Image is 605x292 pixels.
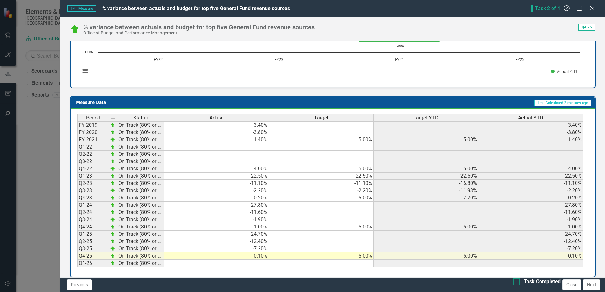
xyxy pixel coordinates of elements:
td: -0.20% [164,194,269,202]
td: Q2-23 [77,180,109,187]
td: -1.00% [478,223,583,231]
td: On Track (80% or higher) [117,158,164,165]
td: 1.40% [164,136,269,143]
td: 0.10% [164,252,269,260]
td: On Track (80% or higher) [117,129,164,136]
td: On Track (80% or higher) [117,260,164,267]
td: On Track (80% or higher) [117,173,164,180]
td: Q4-23 [77,194,109,202]
td: On Track (80% or higher) [117,187,164,194]
td: -2.20% [269,187,374,194]
td: 0.10% [478,252,583,260]
img: zOikAAAAAElFTkSuQmCC [110,246,115,251]
td: -2.20% [478,187,583,194]
img: zOikAAAAAElFTkSuQmCC [110,188,115,193]
img: zOikAAAAAElFTkSuQmCC [110,159,115,164]
td: On Track (80% or higher) [117,209,164,216]
img: On Track (80% or higher) [70,24,80,34]
td: -22.50% [478,173,583,180]
td: 5.00% [374,136,478,143]
td: On Track (80% or higher) [117,151,164,158]
img: zOikAAAAAElFTkSuQmCC [110,261,115,266]
span: % variance between actuals and budget for top five General Fund revenue sources [102,5,290,11]
td: FY 2020 [77,129,109,136]
td: 5.00% [269,252,374,260]
text: -1.00% [394,43,404,48]
td: On Track (80% or higher) [117,252,164,260]
img: zOikAAAAAElFTkSuQmCC [110,203,115,208]
td: 4.00% [164,165,269,173]
h3: Measure Data [76,100,252,105]
td: -1.00% [164,223,269,231]
span: Period [86,115,100,121]
span: Status [133,115,148,121]
td: -7.20% [164,245,269,252]
td: On Track (80% or higher) [117,216,164,223]
img: zOikAAAAAElFTkSuQmCC [110,239,115,244]
td: Q1-24 [77,202,109,209]
td: On Track (80% or higher) [117,143,164,151]
td: -7.70% [374,194,478,202]
span: Target [314,115,328,121]
td: Q3-22 [77,158,109,165]
td: -1.90% [478,216,583,223]
td: Q2-22 [77,151,109,158]
path: FY24, -1. Actual YTD. [359,31,440,42]
td: On Track (80% or higher) [117,165,164,173]
div: % variance between actuals and budget for top five General Fund revenue sources [83,24,315,31]
img: 8DAGhfEEPCf229AAAAAElFTkSuQmCC [110,116,115,121]
td: -11.93% [374,187,478,194]
td: -2.20% [164,187,269,194]
td: Q2-24 [77,209,109,216]
td: -22.50% [164,173,269,180]
td: -24.70% [164,231,269,238]
td: -1.90% [164,216,269,223]
td: -11.60% [478,209,583,216]
td: 5.00% [269,223,374,231]
img: zOikAAAAAElFTkSuQmCC [110,253,115,259]
td: 5.00% [269,194,374,202]
td: -11.10% [164,180,269,187]
td: Q1-23 [77,173,109,180]
td: On Track (80% or higher) [117,180,164,187]
span: Actual YTD [518,115,543,121]
button: Previous [67,279,92,290]
td: -22.50% [374,173,478,180]
td: -3.80% [164,129,269,136]
button: Close [562,279,581,290]
button: Next [583,279,600,290]
span: Target YTD [413,115,439,121]
text: FY24 [395,57,404,62]
td: Q1-25 [77,231,109,238]
td: Q3-23 [77,187,109,194]
td: 5.00% [374,223,478,231]
img: zOikAAAAAElFTkSuQmCC [110,123,115,128]
img: zOikAAAAAElFTkSuQmCC [110,144,115,149]
td: 3.40% [164,121,269,129]
td: 5.00% [374,165,478,173]
text: FY22 [154,57,163,62]
td: Q3-25 [77,245,109,252]
td: On Track (80% or higher) [117,223,164,231]
span: Task 2 of 4 [531,5,563,12]
img: zOikAAAAAElFTkSuQmCC [110,137,115,142]
td: Q4-24 [77,223,109,231]
td: 3.40% [478,121,583,129]
td: -11.10% [269,180,374,187]
text: -2.00% [81,49,93,55]
img: zOikAAAAAElFTkSuQmCC [110,210,115,215]
td: -12.40% [478,238,583,245]
td: -27.80% [164,202,269,209]
td: Q1-22 [77,143,109,151]
td: -0.20% [478,194,583,202]
td: Q2-25 [77,238,109,245]
text: FY23 [274,57,283,62]
td: Q4-22 [77,165,109,173]
div: Office of Budget and Performance Management [83,31,315,35]
td: On Track (80% or higher) [117,136,164,143]
td: -24.70% [478,231,583,238]
td: -11.10% [478,180,583,187]
text: FY25 [515,57,524,62]
div: Task Completed [524,278,561,285]
td: On Track (80% or higher) [117,245,164,252]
